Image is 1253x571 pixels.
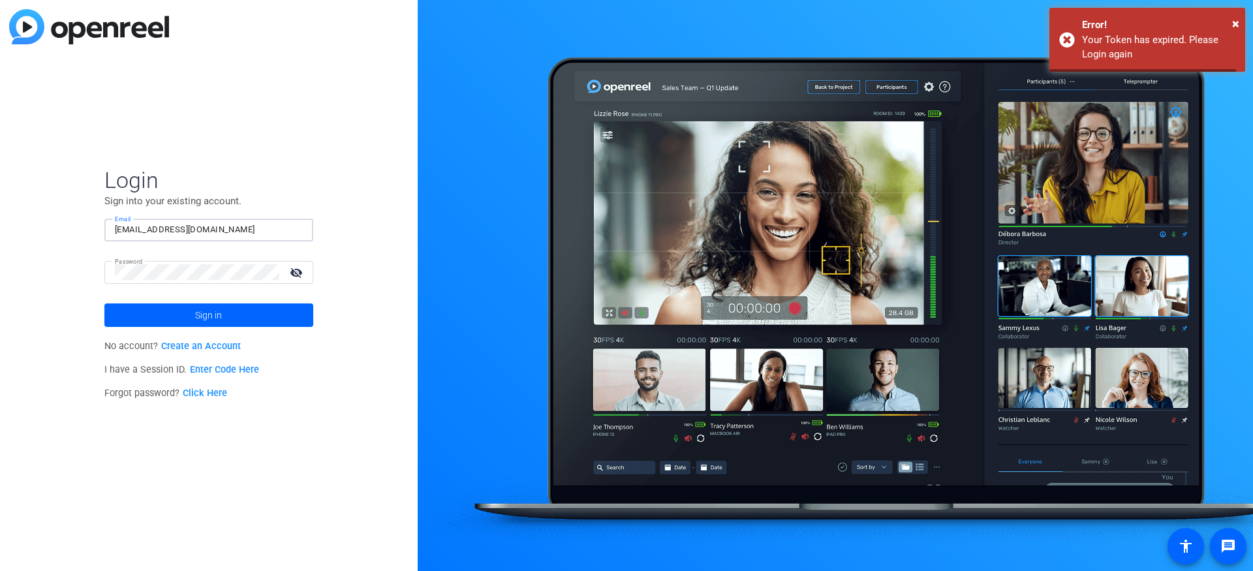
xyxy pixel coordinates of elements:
button: Close [1232,14,1239,33]
mat-icon: message [1220,538,1236,554]
span: × [1232,16,1239,31]
a: Create an Account [161,341,241,352]
img: blue-gradient.svg [9,9,169,44]
div: Your Token has expired. Please Login again [1082,33,1235,62]
span: Forgot password? [104,388,227,399]
input: Enter Email Address [115,222,303,238]
span: I have a Session ID. [104,364,259,375]
span: Login [104,166,313,194]
span: Sign in [195,299,222,332]
mat-label: Password [115,258,143,265]
a: Enter Code Here [190,364,259,375]
a: Click Here [183,388,227,399]
div: Error! [1082,18,1235,33]
span: No account? [104,341,241,352]
mat-icon: visibility_off [282,263,313,282]
mat-label: Email [115,215,131,223]
button: Sign in [104,303,313,327]
p: Sign into your existing account. [104,194,313,208]
mat-icon: accessibility [1178,538,1194,554]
